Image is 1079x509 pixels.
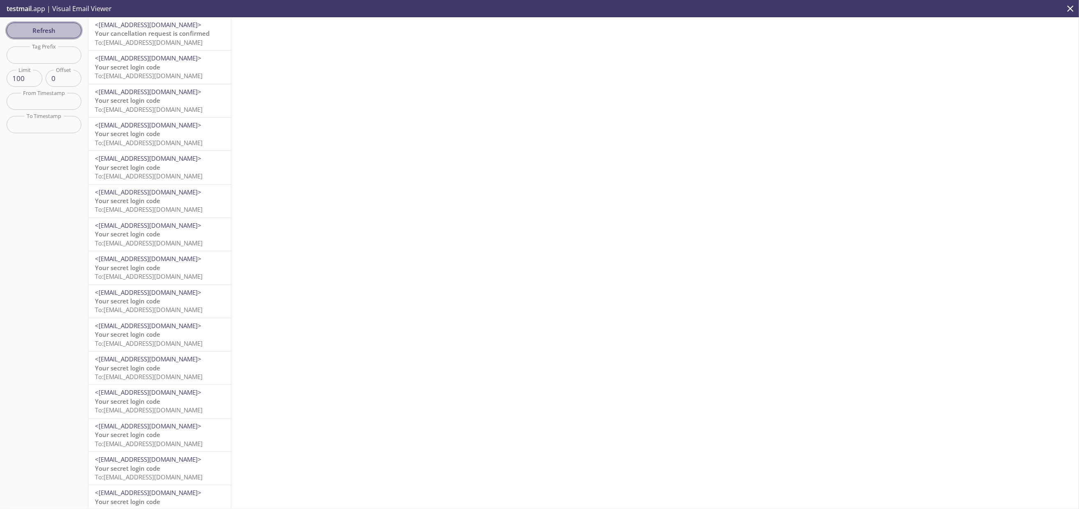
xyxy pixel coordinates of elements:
span: To: [EMAIL_ADDRESS][DOMAIN_NAME] [95,440,203,448]
span: <[EMAIL_ADDRESS][DOMAIN_NAME]> [95,88,201,96]
span: <[EMAIL_ADDRESS][DOMAIN_NAME]> [95,422,201,430]
span: testmail [7,4,32,13]
span: To: [EMAIL_ADDRESS][DOMAIN_NAME] [95,339,203,347]
span: To: [EMAIL_ADDRESS][DOMAIN_NAME] [95,372,203,381]
span: Your secret login code [95,63,160,71]
div: <[EMAIL_ADDRESS][DOMAIN_NAME]>Your secret login codeTo:[EMAIL_ADDRESS][DOMAIN_NAME] [88,84,231,117]
span: Your secret login code [95,497,160,506]
div: <[EMAIL_ADDRESS][DOMAIN_NAME]>Your secret login codeTo:[EMAIL_ADDRESS][DOMAIN_NAME] [88,51,231,83]
span: Your secret login code [95,330,160,338]
span: Refresh [13,25,75,36]
span: <[EMAIL_ADDRESS][DOMAIN_NAME]> [95,188,201,196]
span: Your secret login code [95,397,160,405]
span: <[EMAIL_ADDRESS][DOMAIN_NAME]> [95,455,201,463]
span: <[EMAIL_ADDRESS][DOMAIN_NAME]> [95,221,201,229]
span: <[EMAIL_ADDRESS][DOMAIN_NAME]> [95,154,201,162]
div: <[EMAIL_ADDRESS][DOMAIN_NAME]>Your secret login codeTo:[EMAIL_ADDRESS][DOMAIN_NAME] [88,318,231,351]
span: To: [EMAIL_ADDRESS][DOMAIN_NAME] [95,272,203,280]
div: <[EMAIL_ADDRESS][DOMAIN_NAME]>Your secret login codeTo:[EMAIL_ADDRESS][DOMAIN_NAME] [88,118,231,150]
span: To: [EMAIL_ADDRESS][DOMAIN_NAME] [95,139,203,147]
div: <[EMAIL_ADDRESS][DOMAIN_NAME]>Your secret login codeTo:[EMAIL_ADDRESS][DOMAIN_NAME] [88,185,231,217]
div: <[EMAIL_ADDRESS][DOMAIN_NAME]>Your secret login codeTo:[EMAIL_ADDRESS][DOMAIN_NAME] [88,452,231,485]
span: Your secret login code [95,130,160,138]
span: Your secret login code [95,163,160,171]
span: Your secret login code [95,297,160,305]
span: Your secret login code [95,430,160,439]
span: <[EMAIL_ADDRESS][DOMAIN_NAME]> [95,21,201,29]
div: <[EMAIL_ADDRESS][DOMAIN_NAME]>Your secret login codeTo:[EMAIL_ADDRESS][DOMAIN_NAME] [88,285,231,318]
span: Your secret login code [95,264,160,272]
span: To: [EMAIL_ADDRESS][DOMAIN_NAME] [95,105,203,113]
span: <[EMAIL_ADDRESS][DOMAIN_NAME]> [95,322,201,330]
div: <[EMAIL_ADDRESS][DOMAIN_NAME]>Your secret login codeTo:[EMAIL_ADDRESS][DOMAIN_NAME] [88,218,231,251]
div: <[EMAIL_ADDRESS][DOMAIN_NAME]>Your secret login codeTo:[EMAIL_ADDRESS][DOMAIN_NAME] [88,251,231,284]
span: <[EMAIL_ADDRESS][DOMAIN_NAME]> [95,54,201,62]
button: Refresh [7,23,81,38]
span: Your secret login code [95,364,160,372]
span: Your cancellation request is confirmed [95,29,210,37]
span: <[EMAIL_ADDRESS][DOMAIN_NAME]> [95,488,201,497]
span: To: [EMAIL_ADDRESS][DOMAIN_NAME] [95,406,203,414]
span: To: [EMAIL_ADDRESS][DOMAIN_NAME] [95,239,203,247]
span: Your secret login code [95,464,160,472]
span: <[EMAIL_ADDRESS][DOMAIN_NAME]> [95,355,201,363]
div: <[EMAIL_ADDRESS][DOMAIN_NAME]>Your secret login codeTo:[EMAIL_ADDRESS][DOMAIN_NAME] [88,385,231,418]
span: <[EMAIL_ADDRESS][DOMAIN_NAME]> [95,254,201,263]
span: To: [EMAIL_ADDRESS][DOMAIN_NAME] [95,473,203,481]
span: <[EMAIL_ADDRESS][DOMAIN_NAME]> [95,288,201,296]
span: To: [EMAIL_ADDRESS][DOMAIN_NAME] [95,38,203,46]
span: Your secret login code [95,230,160,238]
div: <[EMAIL_ADDRESS][DOMAIN_NAME]>Your secret login codeTo:[EMAIL_ADDRESS][DOMAIN_NAME] [88,419,231,451]
span: To: [EMAIL_ADDRESS][DOMAIN_NAME] [95,72,203,80]
span: <[EMAIL_ADDRESS][DOMAIN_NAME]> [95,121,201,129]
div: <[EMAIL_ADDRESS][DOMAIN_NAME]>Your secret login codeTo:[EMAIL_ADDRESS][DOMAIN_NAME] [88,352,231,384]
span: To: [EMAIL_ADDRESS][DOMAIN_NAME] [95,305,203,314]
span: Your secret login code [95,197,160,205]
span: <[EMAIL_ADDRESS][DOMAIN_NAME]> [95,388,201,396]
div: <[EMAIL_ADDRESS][DOMAIN_NAME]>Your cancellation request is confirmedTo:[EMAIL_ADDRESS][DOMAIN_NAME] [88,17,231,50]
span: Your secret login code [95,96,160,104]
span: To: [EMAIL_ADDRESS][DOMAIN_NAME] [95,172,203,180]
span: To: [EMAIL_ADDRESS][DOMAIN_NAME] [95,205,203,213]
div: <[EMAIL_ADDRESS][DOMAIN_NAME]>Your secret login codeTo:[EMAIL_ADDRESS][DOMAIN_NAME] [88,151,231,184]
